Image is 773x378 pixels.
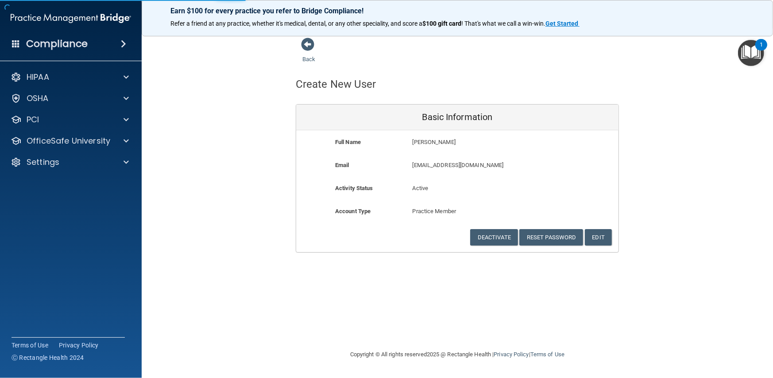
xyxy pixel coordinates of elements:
p: Settings [27,157,59,168]
a: Privacy Policy [59,341,99,350]
b: Activity Status [335,185,373,191]
a: Privacy Policy [494,351,529,358]
a: Terms of Use [530,351,564,358]
img: PMB logo [11,9,131,27]
b: Account Type [335,208,371,214]
p: Earn $100 for every practice you refer to Bridge Compliance! [170,7,744,15]
a: PCI [11,114,129,125]
button: Deactivate [470,229,518,246]
a: Settings [11,157,129,168]
p: HIPAA [27,72,49,82]
a: Back [302,45,315,62]
div: Copyright © All rights reserved 2025 @ Rectangle Health | | [296,340,619,369]
strong: Get Started [545,20,578,27]
a: OfficeSafe University [11,136,129,146]
div: 1 [760,45,763,56]
span: Refer a friend at any practice, whether it's medical, dental, or any other speciality, and score a [170,20,422,27]
a: OSHA [11,93,129,104]
p: [EMAIL_ADDRESS][DOMAIN_NAME] [413,160,554,171]
button: Edit [585,229,612,246]
p: Practice Member [413,206,502,217]
p: [PERSON_NAME] [413,137,554,148]
h4: Compliance [26,38,88,50]
span: ! That's what we call a win-win. [461,20,545,27]
strong: $100 gift card [422,20,461,27]
p: Active [413,183,502,194]
p: OfficeSafe University [27,136,110,146]
button: Open Resource Center, 1 new notification [738,40,764,66]
a: Get Started [545,20,580,27]
p: PCI [27,114,39,125]
button: Reset Password [519,229,583,246]
p: OSHA [27,93,49,104]
h4: Create New User [296,78,376,90]
div: Basic Information [296,105,618,130]
b: Full Name [335,139,361,145]
a: HIPAA [11,72,129,82]
a: Terms of Use [12,341,48,350]
span: Ⓒ Rectangle Health 2024 [12,353,84,362]
b: Email [335,162,349,168]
